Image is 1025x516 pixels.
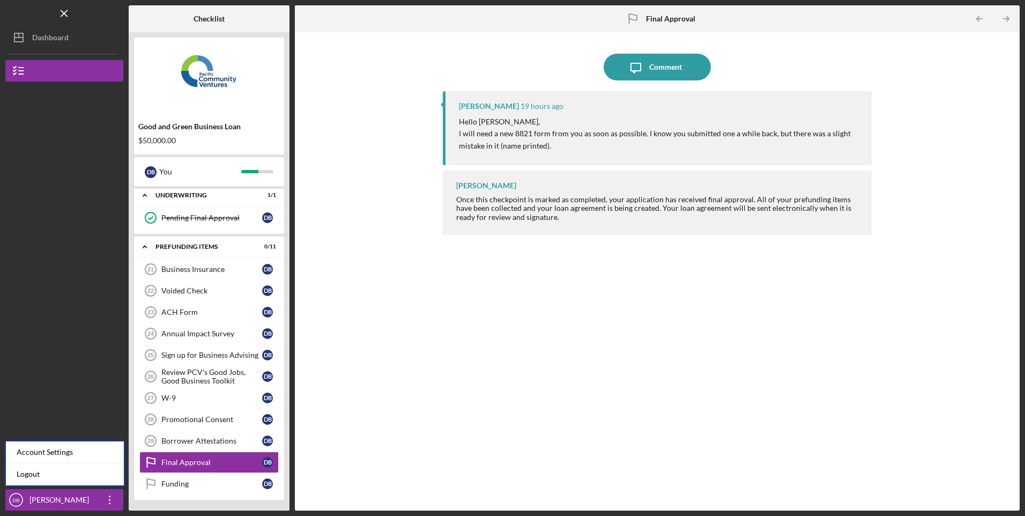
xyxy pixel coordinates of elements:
time: 2025-10-06 23:16 [521,102,563,110]
p: I will need a new 8821 form from you as soon as possible. I know you submitted one a while back, ... [459,128,860,152]
div: [PERSON_NAME] [27,489,96,513]
div: D B [145,166,157,178]
div: D B [262,328,273,339]
tspan: 27 [147,395,154,401]
div: D B [262,393,273,403]
div: Borrower Attestations [161,437,262,445]
div: Annual Impact Survey [161,329,262,338]
div: Voided Check [161,286,262,295]
tspan: 23 [147,309,154,315]
a: 22Voided CheckDB [139,280,279,301]
div: 0 / 11 [257,244,276,250]
div: $50,000.00 [138,136,280,145]
div: D B [262,371,273,382]
button: DB[PERSON_NAME] [5,489,123,511]
a: 25Sign up for Business AdvisingDB [139,344,279,366]
div: D B [262,212,273,223]
p: Hello [PERSON_NAME], [459,116,860,128]
div: ACH Form [161,308,262,316]
div: D B [262,264,273,275]
tspan: 21 [147,266,154,272]
div: Pending Final Approval [161,213,262,222]
img: Product logo [134,43,284,107]
div: D B [262,414,273,425]
tspan: 26 [147,373,154,380]
div: Account Settings [6,441,124,463]
a: 24Annual Impact SurveyDB [139,323,279,344]
b: Checklist [194,14,225,23]
tspan: 28 [147,416,154,423]
div: Sign up for Business Advising [161,351,262,359]
a: Logout [6,463,124,485]
div: Business Insurance [161,265,262,274]
div: D B [262,285,273,296]
div: W-9 [161,394,262,402]
a: 23ACH FormDB [139,301,279,323]
a: 21Business InsuranceDB [139,259,279,280]
div: Funding [161,480,262,488]
a: Final ApprovalDB [139,452,279,473]
div: Promotional Consent [161,415,262,424]
div: 1 / 1 [257,192,276,198]
div: Once this checkpoint is marked as completed, your application has received final approval. All of... [456,195,860,221]
text: DB [12,497,19,503]
div: Dashboard [32,27,69,51]
div: Good and Green Business Loan [138,122,280,131]
div: Prefunding Items [155,244,249,250]
a: Pending Final ApprovalDB [139,207,279,228]
div: You [159,163,241,181]
a: 27W-9DB [139,387,279,409]
div: Comment [649,54,682,80]
div: D B [262,478,273,489]
div: D B [262,457,273,468]
a: 26Review PCV's Good Jobs, Good Business ToolkitDB [139,366,279,387]
div: Final Approval [161,458,262,467]
div: D B [262,436,273,446]
a: FundingDB [139,473,279,495]
div: Review PCV's Good Jobs, Good Business Toolkit [161,368,262,385]
div: [PERSON_NAME] [456,181,516,190]
a: 28Promotional ConsentDB [139,409,279,430]
b: Final Approval [646,14,695,23]
a: 29Borrower AttestationsDB [139,430,279,452]
div: D B [262,307,273,318]
tspan: 24 [147,330,154,337]
button: Dashboard [5,27,123,48]
tspan: 29 [147,438,154,444]
div: [PERSON_NAME] [459,102,519,110]
tspan: 22 [147,288,154,294]
button: Comment [604,54,711,80]
div: Underwriting [155,192,249,198]
div: D B [262,350,273,360]
tspan: 25 [147,352,154,358]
